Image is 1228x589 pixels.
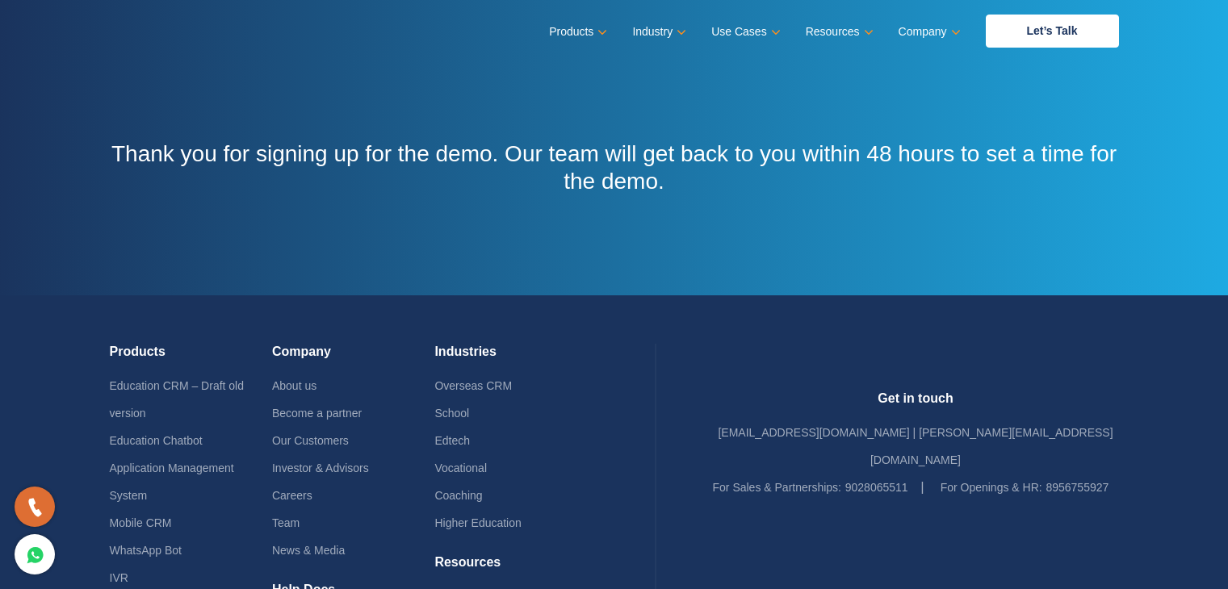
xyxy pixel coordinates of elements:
[434,379,512,392] a: Overseas CRM
[806,20,870,44] a: Resources
[110,571,128,584] a: IVR
[632,20,683,44] a: Industry
[434,344,597,372] h4: Industries
[899,20,958,44] a: Company
[272,462,369,474] a: Investor & Advisors
[434,554,597,583] h4: Resources
[272,344,434,372] h4: Company
[434,516,521,529] a: Higher Education
[1046,481,1109,494] a: 8956755927
[110,140,1119,194] h3: Thank you for signing up for the demo. Our team will get back to you within 48 hours to set a tim...
[713,391,1119,419] h4: Get in touch
[434,489,482,502] a: Coaching
[718,426,1113,466] a: [EMAIL_ADDRESS][DOMAIN_NAME] | [PERSON_NAME][EMAIL_ADDRESS][DOMAIN_NAME]
[845,481,908,494] a: 9028065511
[110,544,182,557] a: WhatsApp Bot
[941,474,1042,501] label: For Openings & HR:
[434,462,487,474] a: Vocational
[272,544,345,557] a: News & Media
[549,20,604,44] a: Products
[110,379,245,420] a: Education CRM – Draft old version
[110,434,203,447] a: Education Chatbot
[110,462,234,502] a: Application Management System
[986,15,1119,48] a: Let’s Talk
[434,407,469,420] a: School
[272,489,312,502] a: Careers
[272,516,300,529] a: Team
[110,344,272,372] h4: Products
[272,434,349,447] a: Our Customers
[434,434,470,447] a: Edtech
[711,20,777,44] a: Use Cases
[713,474,842,501] label: For Sales & Partnerships:
[272,407,362,420] a: Become a partner
[272,379,316,392] a: About us
[110,516,172,529] a: Mobile CRM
